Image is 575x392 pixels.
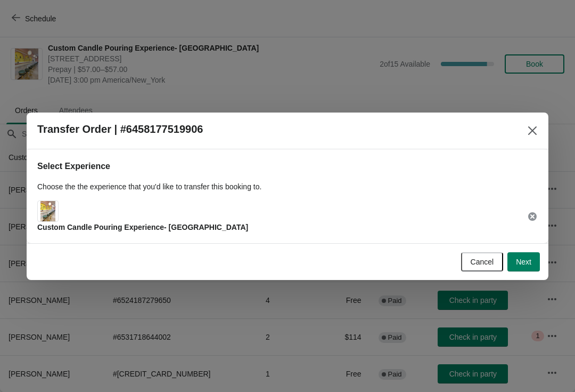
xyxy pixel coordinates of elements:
[461,252,504,271] button: Cancel
[40,201,56,221] img: Main Experience Image
[523,121,542,140] button: Close
[37,123,203,135] h2: Transfer Order | #6458177519906
[37,181,538,192] p: Choose the the experience that you'd like to transfer this booking to.
[507,252,540,271] button: Next
[516,258,531,266] span: Next
[37,160,538,173] h2: Select Experience
[37,223,248,231] span: Custom Candle Pouring Experience- [GEOGRAPHIC_DATA]
[471,258,494,266] span: Cancel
